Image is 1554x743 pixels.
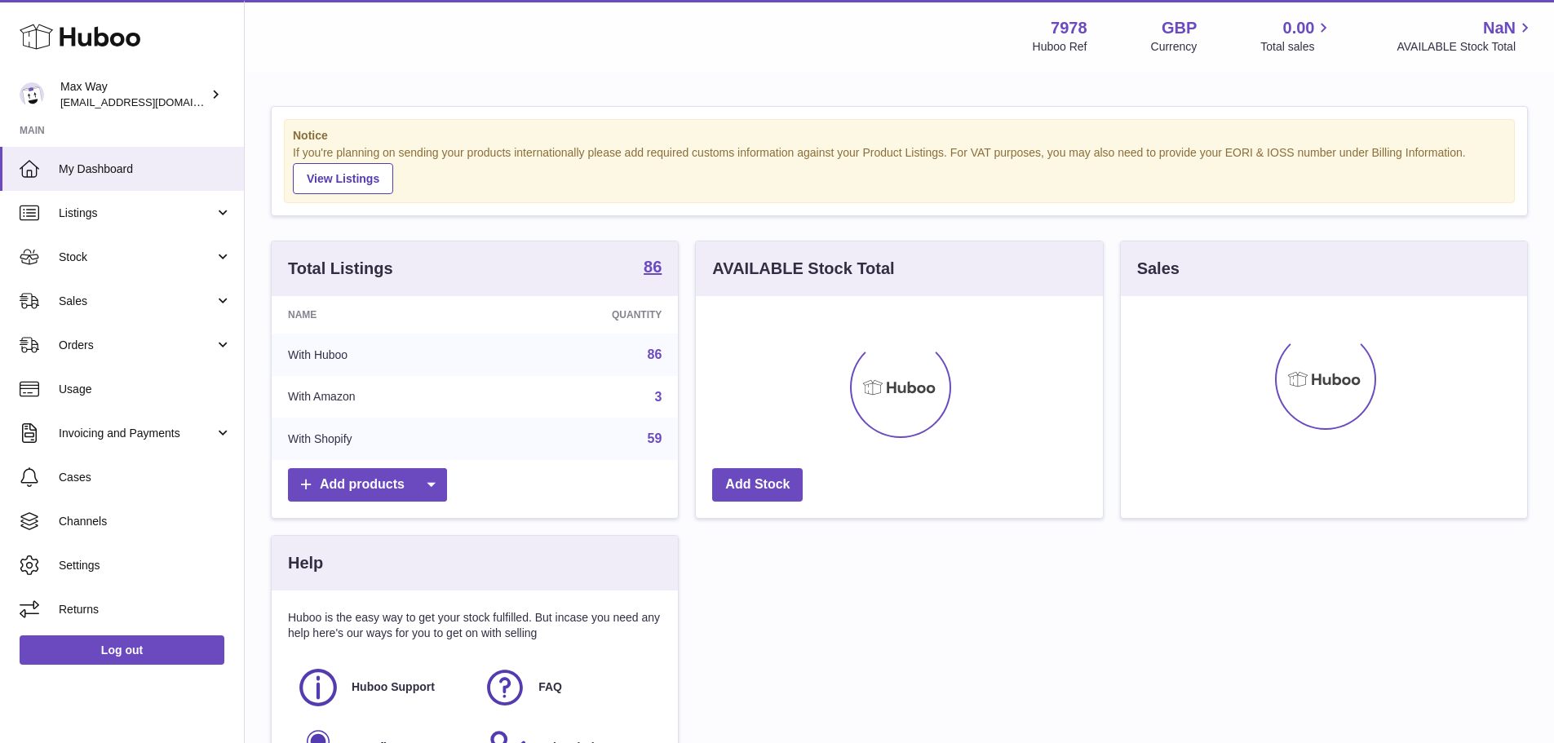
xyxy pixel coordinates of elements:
span: FAQ [538,679,562,695]
th: Name [272,296,494,334]
span: Stock [59,250,215,265]
span: Usage [59,382,232,397]
p: Huboo is the easy way to get your stock fulfilled. But incase you need any help here's our ways f... [288,610,662,641]
strong: GBP [1162,17,1197,39]
img: internalAdmin-7978@internal.huboo.com [20,82,44,107]
a: Log out [20,635,224,665]
td: With Amazon [272,376,494,418]
th: Quantity [494,296,679,334]
a: Add Stock [712,468,803,502]
span: Listings [59,206,215,221]
div: Huboo Ref [1033,39,1087,55]
strong: Notice [293,128,1506,144]
span: Huboo Support [352,679,435,695]
span: My Dashboard [59,161,232,177]
strong: 7978 [1051,17,1087,39]
a: 86 [648,347,662,361]
div: Currency [1151,39,1198,55]
a: 86 [644,259,662,278]
strong: 86 [644,259,662,275]
td: With Shopify [272,418,494,460]
span: Channels [59,514,232,529]
span: Orders [59,338,215,353]
span: Settings [59,558,232,573]
td: With Huboo [272,334,494,376]
h3: Help [288,552,323,574]
div: If you're planning on sending your products internationally please add required customs informati... [293,145,1506,194]
a: 0.00 Total sales [1260,17,1333,55]
h3: Total Listings [288,258,393,280]
span: 0.00 [1283,17,1315,39]
span: Sales [59,294,215,309]
span: NaN [1483,17,1516,39]
span: Invoicing and Payments [59,426,215,441]
a: 3 [654,390,662,404]
a: Huboo Support [296,666,467,710]
div: Max Way [60,79,207,110]
a: FAQ [483,666,653,710]
h3: Sales [1137,258,1180,280]
span: Returns [59,602,232,617]
span: AVAILABLE Stock Total [1397,39,1534,55]
a: View Listings [293,163,393,194]
span: [EMAIL_ADDRESS][DOMAIN_NAME] [60,95,240,108]
a: NaN AVAILABLE Stock Total [1397,17,1534,55]
a: Add products [288,468,447,502]
span: Cases [59,470,232,485]
a: 59 [648,431,662,445]
h3: AVAILABLE Stock Total [712,258,894,280]
span: Total sales [1260,39,1333,55]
